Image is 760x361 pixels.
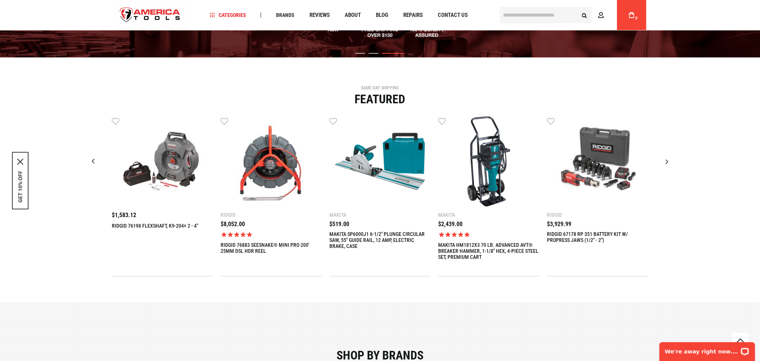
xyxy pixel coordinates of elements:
a: Reviews [306,10,333,20]
span: About [345,12,361,18]
div: Next slide [658,152,676,171]
div: Featured [112,93,648,105]
span: $8,052.00 [221,221,245,228]
img: America Tools [114,1,186,29]
a: Categories [207,10,249,20]
img: RIDGID 67178 RP 351 BATTERY KIT W/ PROPRESS JAWS (1/2" - 2") [553,116,643,207]
a: MAKITA HM1812X3 70 LB. ADVANCED AVT® BREAKER HAMMER, 1-1/8" HEX, 4-PIECE STEEL SET, PREMIUM CART [438,116,539,208]
a: RIDGID 76883 SEESNAKE® MINI PRO 200' 25MM DSL HDR REEL [221,242,322,254]
div: 5 / 8 [547,116,648,276]
span: Rated 5.0 out of 5 stars 1 reviews [438,231,539,238]
button: GET 10% OFF [17,171,23,202]
button: Close [17,159,23,165]
svg: close icon [17,159,23,165]
a: store logo [114,1,186,29]
a: RIDGID 76883 SEESNAKE® MINI PRO 200' 25MM DSL HDR REEL [221,116,322,208]
a: Repairs [400,10,426,20]
span: 0 [635,16,638,20]
span: Blog [376,12,388,18]
span: $1,583.12 [112,211,136,219]
a: Blog [372,10,392,20]
div: SAME DAY SHIPPING [112,86,648,90]
div: Previous slide [84,152,102,171]
div: Makita [438,212,539,218]
span: $3,929.99 [547,221,571,228]
img: RIDGID 76883 SEESNAKE® MINI PRO 200' 25MM DSL HDR REEL [226,116,316,207]
a: RIDGID 76198 FLEXSHAFT, K9-204+ 2 - 4" [112,223,198,229]
span: $2,439.00 [438,221,463,228]
img: RIDGID 76198 FLEXSHAFT, K9-204+ 2 - 4" [117,116,207,207]
span: Brands [276,12,294,18]
img: MAKITA HM1812X3 70 LB. ADVANCED AVT® BREAKER HAMMER, 1-1/8" HEX, 4-PIECE STEEL SET, PREMIUM CART [444,116,534,207]
a: RIDGID 67178 RP 351 BATTERY KIT W/ PROPRESS JAWS (1/2" - 2") [547,116,648,208]
a: Brands [273,10,298,20]
span: Repairs [403,12,423,18]
div: Ridgid [221,212,322,218]
img: MAKITA SP6000J1 6-1/2" PLUNGE CIRCULAR SAW, 55" GUIDE RAIL, 12 AMP, ELECTRIC BRAKE, CASE [335,116,425,207]
a: About [341,10,364,20]
div: 3 / 8 [329,116,431,276]
a: Contact Us [434,10,471,20]
span: $519.00 [329,221,349,228]
span: Reviews [309,12,330,18]
span: Categories [210,12,246,18]
a: RIDGID 76198 FLEXSHAFT, K9-204+ 2 - 4" [112,116,213,208]
iframe: LiveChat chat widget [655,337,760,361]
a: MAKITA SP6000J1 6-1/2" PLUNGE CIRCULAR SAW, 55" GUIDE RAIL, 12 AMP, ELECTRIC BRAKE, CASE [329,116,431,208]
div: Ridgid [547,212,648,218]
div: 1 / 8 [112,116,213,276]
span: Rated 5.0 out of 5 stars 1 reviews [221,231,322,238]
button: Search [577,8,592,22]
div: 2 / 8 [221,116,322,276]
a: RIDGID 67178 RP 351 BATTERY KIT W/ PROPRESS JAWS (1/2" - 2") [547,231,648,243]
a: MAKITA SP6000J1 6-1/2" PLUNGE CIRCULAR SAW, 55" GUIDE RAIL, 12 AMP, ELECTRIC BRAKE, CASE [329,231,431,249]
div: 4 / 8 [438,116,539,276]
a: MAKITA HM1812X3 70 LB. ADVANCED AVT® BREAKER HAMMER, 1-1/8" HEX, 4-PIECE STEEL SET, PREMIUM CART [438,242,539,260]
div: Makita [329,212,431,218]
span: Contact Us [438,12,468,18]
